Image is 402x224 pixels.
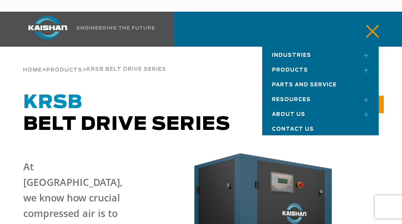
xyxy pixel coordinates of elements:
span: Industries [272,53,311,58]
span: Products [272,68,308,73]
span: Resources [272,97,311,102]
span: Contact Us [272,127,314,132]
img: kaishan logo [19,16,77,39]
span: KRSB [23,93,82,112]
a: Products [262,61,379,76]
a: Parts and Service [262,76,379,91]
a: Toggle submenu [353,91,373,108]
span: Belt Drive Series [23,93,230,134]
nav: Main menu [262,47,379,135]
span: About Us [272,112,305,117]
span: Products [46,68,82,73]
a: About Us [262,106,379,121]
a: Industries [262,47,379,61]
span: Parts and Service [272,82,337,87]
a: mobile menu [360,23,373,36]
a: Home [23,66,42,73]
div: > > [23,47,166,76]
span: krsb belt drive series [87,67,166,72]
a: Toggle submenu [353,61,373,79]
span: Home [23,68,42,73]
a: Products [46,66,82,73]
a: Toggle submenu [353,47,373,64]
img: Engineering the future [77,26,155,30]
a: Toggle submenu [353,106,373,123]
a: Resources [262,91,379,106]
a: Kaishan USA [19,12,156,47]
a: Contact Us [262,121,379,135]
